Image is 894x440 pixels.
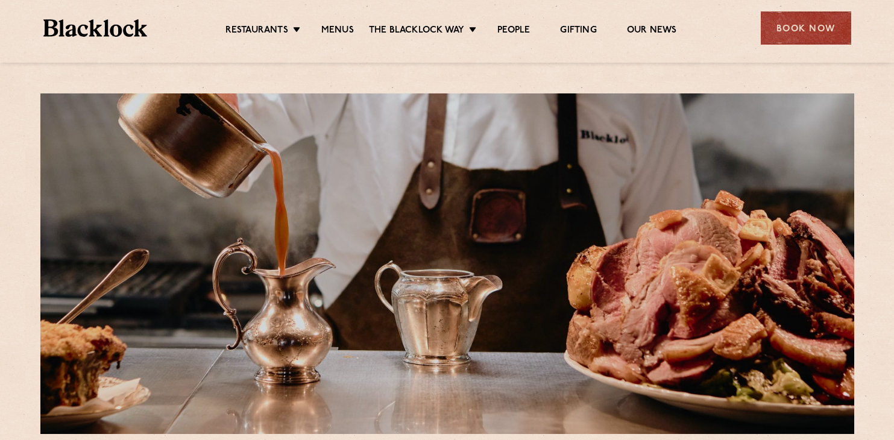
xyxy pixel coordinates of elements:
a: Our News [627,25,677,38]
img: BL_Textured_Logo-footer-cropped.svg [43,19,148,37]
a: Restaurants [225,25,288,38]
a: Menus [321,25,354,38]
a: People [497,25,530,38]
a: The Blacklock Way [369,25,464,38]
div: Book Now [761,11,851,45]
a: Gifting [560,25,596,38]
